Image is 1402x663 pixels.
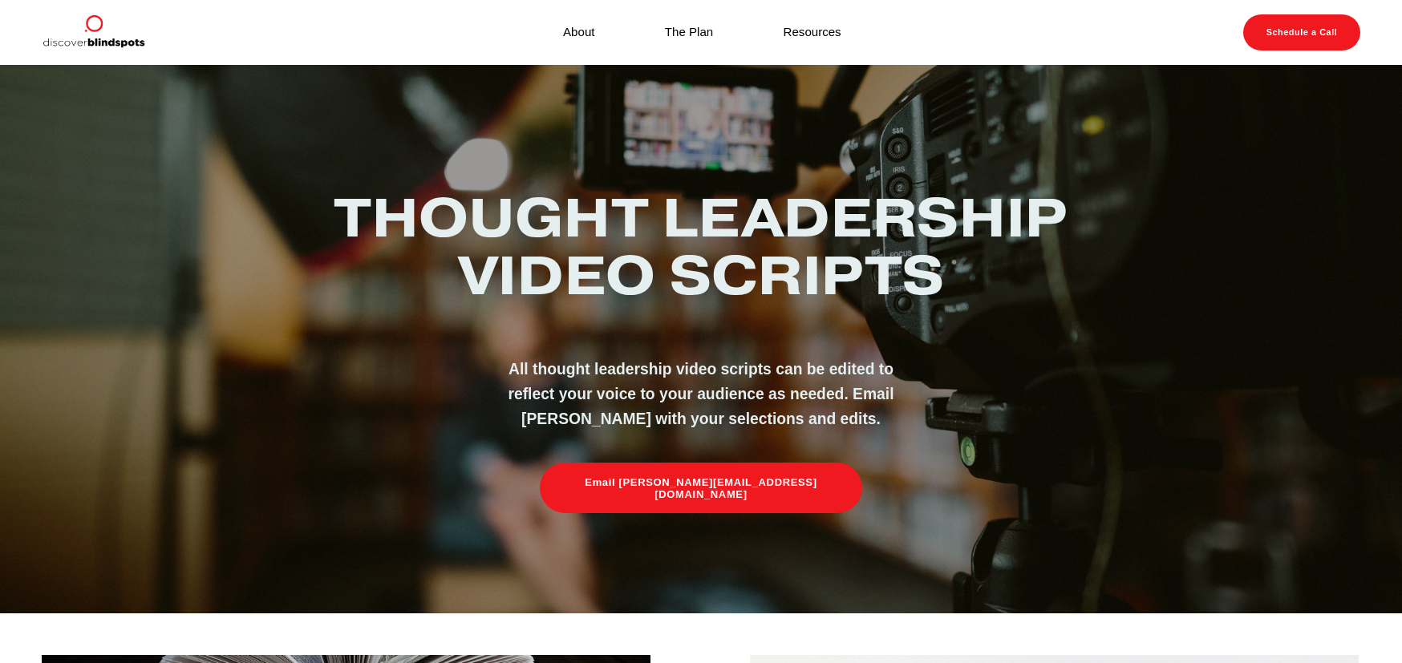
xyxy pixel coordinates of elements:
a: About [563,22,594,43]
h2: Thought Leadership Video Scripts [318,188,1084,305]
img: Discover Blind Spots [42,14,144,51]
a: Resources [784,22,841,43]
a: Email [PERSON_NAME][EMAIL_ADDRESS][DOMAIN_NAME] [540,463,863,514]
strong: All thought leadership video scripts can be edited to reflect your voice to your audience as need... [508,361,898,427]
a: Schedule a Call [1243,14,1359,51]
a: The Plan [665,22,713,43]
